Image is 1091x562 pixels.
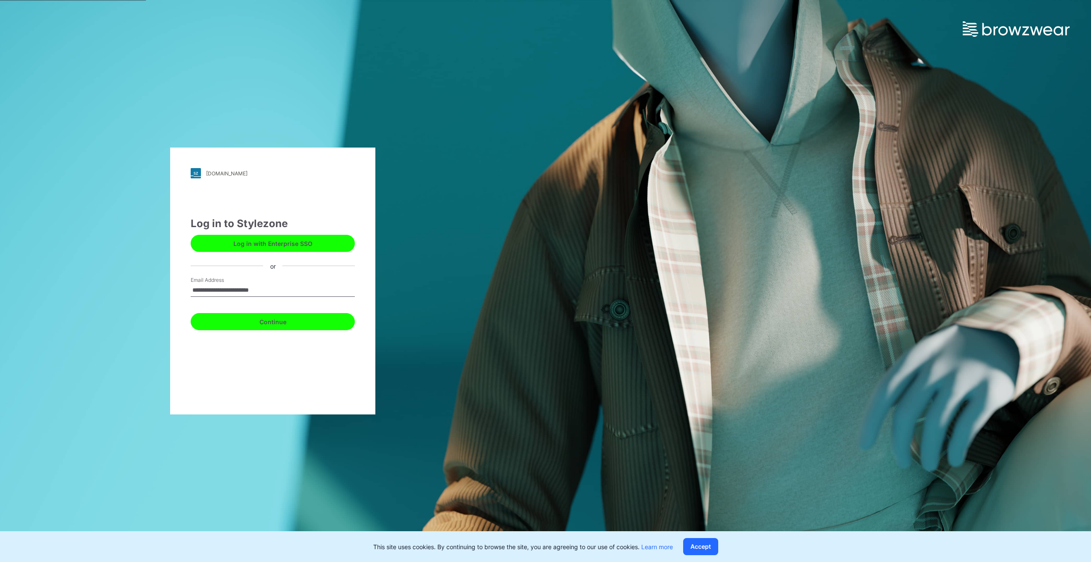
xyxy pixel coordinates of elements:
[191,235,355,252] button: Log in with Enterprise SSO
[191,276,251,284] label: Email Address
[191,216,355,231] div: Log in to Stylezone
[191,168,201,178] img: stylezone-logo.562084cfcfab977791bfbf7441f1a819.svg
[191,313,355,330] button: Continue
[641,543,673,550] a: Learn more
[206,170,248,177] div: [DOMAIN_NAME]
[263,261,283,270] div: or
[963,21,1070,37] img: browzwear-logo.e42bd6dac1945053ebaf764b6aa21510.svg
[373,542,673,551] p: This site uses cookies. By continuing to browse the site, you are agreeing to our use of cookies.
[191,168,355,178] a: [DOMAIN_NAME]
[683,538,718,555] button: Accept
